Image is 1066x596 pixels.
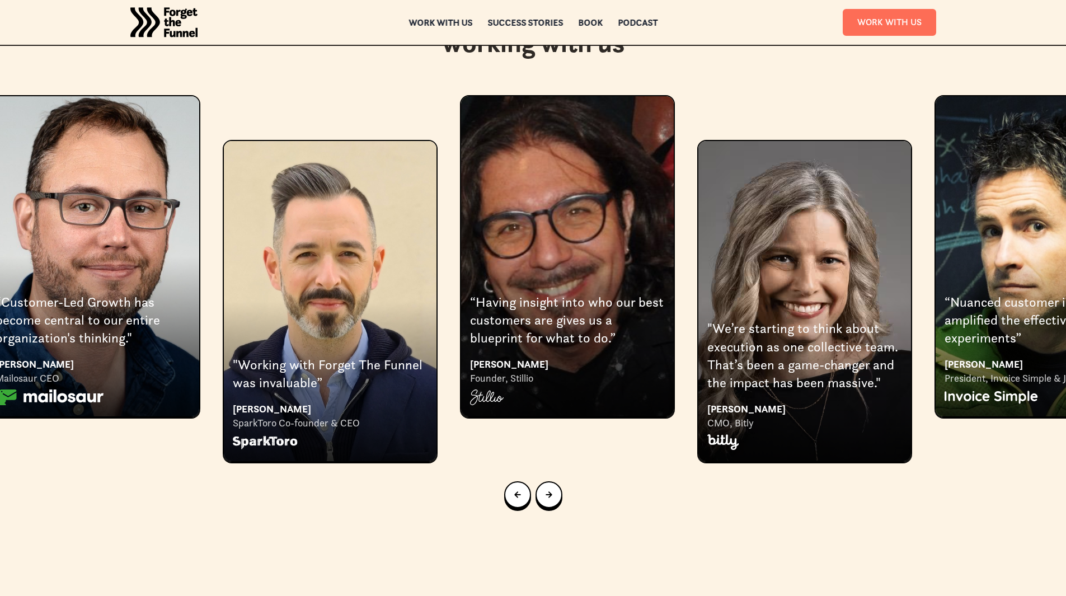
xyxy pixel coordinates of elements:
a: Book [578,18,603,26]
div: “Having insight into who our best customers are gives us a blueprint for what to do.” [470,293,665,348]
div: SparkToro Co-founder & CEO [233,416,428,430]
div: "We’re starting to think about execution as one collective team. That’s been a game-changer and t... [707,320,902,392]
div: 5 of 8 [697,95,912,462]
a: Go to last slide [504,481,531,508]
div: CMO, Bitly [707,416,902,430]
a: Next slide [536,481,562,508]
div: Founder, Stillio [470,372,665,385]
div: 3 of 8 [223,95,438,462]
a: Podcast [618,18,658,26]
div: [PERSON_NAME] [233,401,428,416]
div: [PERSON_NAME] [470,356,665,372]
div: [PERSON_NAME] [707,401,902,416]
div: "Working with Forget The Funnel was invaluable” [233,356,428,392]
a: Work with us [408,18,472,26]
a: Work With Us [843,9,936,35]
div: 4 of 8 [460,95,675,417]
a: Success Stories [487,18,563,26]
